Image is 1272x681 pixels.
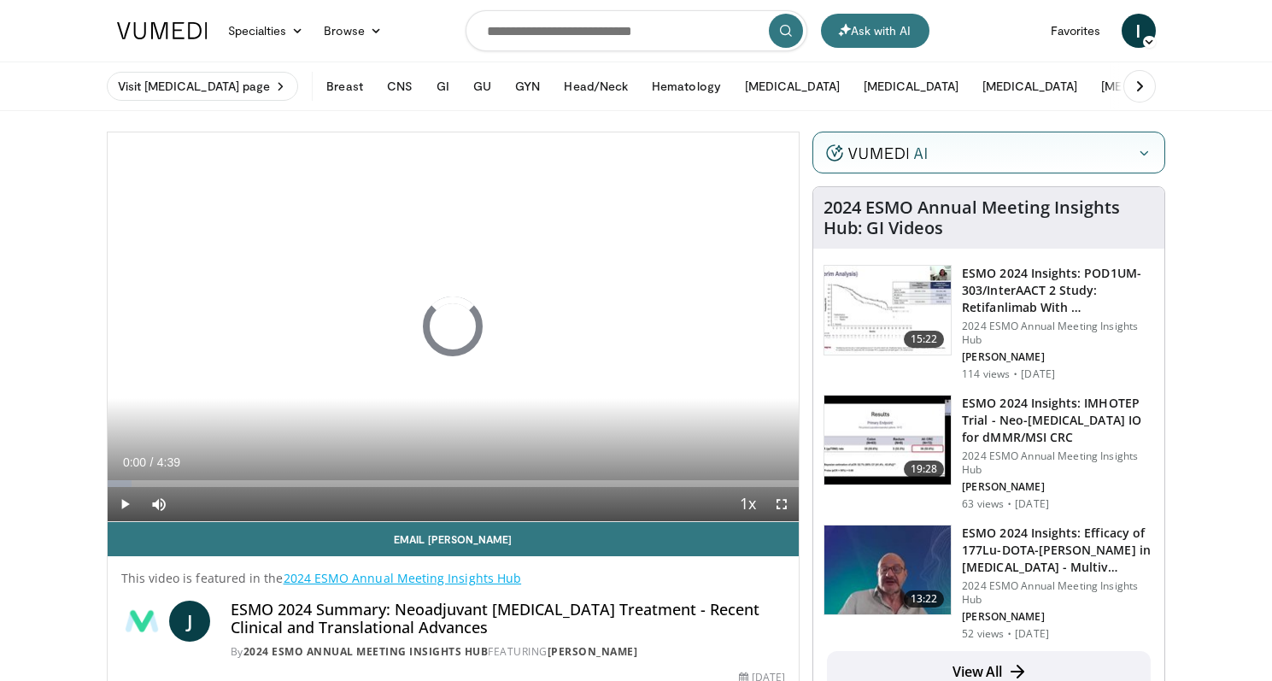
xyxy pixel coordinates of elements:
[108,132,800,522] video-js: Video Player
[1013,367,1017,381] div: ·
[231,644,786,660] div: By FEATURING
[824,525,951,614] img: a1d49d77-a705-418e-af9b-09f57ad9e9c6.150x105_q85_crop-smart_upscale.jpg
[962,265,1154,316] h3: ESMO 2024 Insights: POD1UM-303/InterAACT 2 Study: Retifanlimab With …
[824,396,951,484] img: c1e11f27-9dcf-4cad-b3ff-6b6f0edf99d1.150x105_q85_crop-smart_upscale.jpg
[231,601,786,637] h4: ESMO 2024 Summary: Neoadjuvant [MEDICAL_DATA] Treatment - Recent Clinical and Translational Advances
[962,497,1004,511] p: 63 views
[642,69,731,103] button: Hematology
[824,395,1154,511] a: 19:28 ESMO 2024 Insights: IMHOTEP Trial - Neo-[MEDICAL_DATA] IO for dMMR/MSI CRC 2024 ESMO Annual...
[824,197,1154,238] h4: 2024 ESMO Annual Meeting Insights Hub: GI Videos
[117,22,208,39] img: VuMedi Logo
[821,14,929,48] button: Ask with AI
[1122,14,1156,48] a: I
[466,10,807,51] input: Search topics, interventions
[1091,69,1206,103] button: [MEDICAL_DATA]
[314,14,392,48] a: Browse
[962,627,1004,641] p: 52 views
[1007,497,1011,511] div: ·
[463,69,501,103] button: GU
[1015,627,1049,641] p: [DATE]
[904,590,945,608] span: 13:22
[108,487,142,521] button: Play
[962,350,1154,364] p: [PERSON_NAME]
[904,331,945,348] span: 15:22
[1007,627,1011,641] div: ·
[121,601,162,642] img: 2024 ESMO Annual Meeting Insights Hub
[123,455,146,469] span: 0:00
[962,395,1154,446] h3: ESMO 2024 Insights: IMHOTEP Trial - Neo-[MEDICAL_DATA] IO for dMMR/MSI CRC
[735,69,850,103] button: [MEDICAL_DATA]
[316,69,372,103] button: Breast
[904,461,945,478] span: 19:28
[1021,367,1055,381] p: [DATE]
[1040,14,1111,48] a: Favorites
[962,525,1154,576] h3: ESMO 2024 Insights: Efficacy of 177Lu-DOTA-[PERSON_NAME] in [MEDICAL_DATA] - Multiv…
[107,72,299,101] a: Visit [MEDICAL_DATA] page
[962,367,1010,381] p: 114 views
[169,601,210,642] a: J
[1015,497,1049,511] p: [DATE]
[962,579,1154,607] p: 2024 ESMO Annual Meeting Insights Hub
[426,69,460,103] button: GI
[962,320,1154,347] p: 2024 ESMO Annual Meeting Insights Hub
[284,570,522,586] a: 2024 ESMO Annual Meeting Insights Hub
[730,487,765,521] button: Playback Rate
[972,69,1087,103] button: [MEDICAL_DATA]
[554,69,638,103] button: Head/Neck
[505,69,550,103] button: GYN
[121,570,786,587] p: This video is featured in the
[826,144,927,161] img: vumedi-ai-logo.v2.svg
[243,644,489,659] a: 2024 ESMO Annual Meeting Insights Hub
[218,14,314,48] a: Specialties
[108,522,800,556] a: Email [PERSON_NAME]
[157,455,180,469] span: 4:39
[853,69,969,103] button: [MEDICAL_DATA]
[142,487,176,521] button: Mute
[824,266,951,355] img: 36590f2a-b6a0-4a35-89dc-2e3d44d78a94.150x105_q85_crop-smart_upscale.jpg
[962,480,1154,494] p: [PERSON_NAME]
[962,449,1154,477] p: 2024 ESMO Annual Meeting Insights Hub
[150,455,154,469] span: /
[548,644,638,659] a: [PERSON_NAME]
[108,480,800,487] div: Progress Bar
[377,69,423,103] button: CNS
[824,265,1154,381] a: 15:22 ESMO 2024 Insights: POD1UM-303/InterAACT 2 Study: Retifanlimab With … 2024 ESMO Annual Meet...
[962,610,1154,624] p: [PERSON_NAME]
[824,525,1154,641] a: 13:22 ESMO 2024 Insights: Efficacy of 177Lu-DOTA-[PERSON_NAME] in [MEDICAL_DATA] - Multiv… 2024 E...
[765,487,799,521] button: Fullscreen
